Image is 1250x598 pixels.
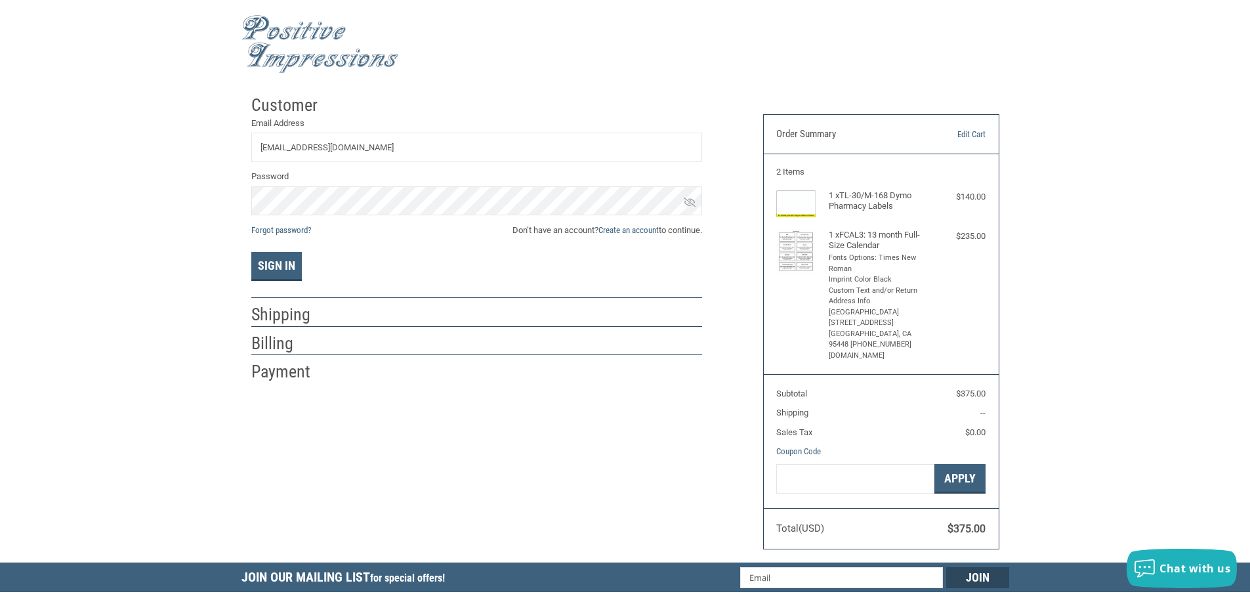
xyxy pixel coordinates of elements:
input: Email [740,567,943,588]
button: Sign In [251,252,302,281]
img: Positive Impressions [241,15,399,74]
a: Edit Cart [919,128,986,141]
span: $0.00 [965,427,986,437]
span: Don’t have an account? to continue. [512,224,702,237]
span: Chat with us [1159,561,1230,576]
h4: 1 x FCAL3: 13 month Full-Size Calendar [829,230,930,251]
h2: Customer [251,95,328,116]
h5: Join Our Mailing List [241,563,451,596]
span: Total (USD) [776,523,824,534]
input: Join [946,567,1009,588]
a: Create an account [598,225,659,235]
a: Coupon Code [776,446,821,456]
span: Subtotal [776,389,807,398]
li: Imprint Color Black [829,274,930,286]
span: -- [980,408,986,417]
h3: Order Summary [776,128,919,141]
label: Email Address [251,117,702,130]
h2: Shipping [251,304,328,326]
span: for special offers! [370,572,445,584]
label: Password [251,170,702,183]
div: $140.00 [933,190,986,203]
button: Apply [934,464,986,494]
span: Sales Tax [776,427,812,437]
h2: Payment [251,361,328,383]
h2: Billing [251,333,328,354]
button: Chat with us [1127,549,1237,588]
input: Gift Certificate or Coupon Code [776,464,934,494]
h3: 2 Items [776,167,986,177]
div: $235.00 [933,230,986,243]
li: Custom Text and/or Return Address Info [GEOGRAPHIC_DATA] [STREET_ADDRESS] [GEOGRAPHIC_DATA], CA 9... [829,286,930,362]
a: Forgot password? [251,225,311,235]
span: $375.00 [956,389,986,398]
h4: 1 x TL-30/M-168 Dymo Pharmacy Labels [829,190,930,212]
span: Shipping [776,408,808,417]
li: Fonts Options: Times New Roman [829,253,930,274]
span: $375.00 [948,523,986,535]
